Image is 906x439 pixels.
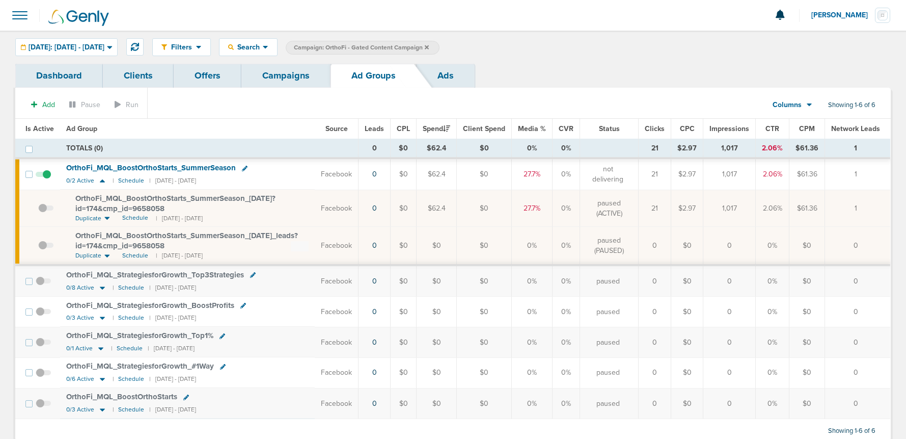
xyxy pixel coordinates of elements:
[75,194,276,213] span: OrthoFi_ MQL_ BoostOrthoStarts_ SummerSeason_ [DATE]?id=174&cmp_ id=9658058
[703,158,756,190] td: 1,017
[457,265,512,297] td: $0
[66,406,94,414] span: 0/3 Active
[457,357,512,388] td: $0
[66,392,177,401] span: OrthoFi_ MQL_ BoostOrthoStarts
[765,124,779,133] span: CTR
[423,124,450,133] span: Spend
[703,139,756,159] td: 1,017
[372,307,377,316] a: 0
[831,124,880,133] span: Network Leads
[789,388,825,419] td: $0
[372,277,377,286] a: 0
[457,190,512,227] td: $0
[756,297,789,327] td: 0%
[75,231,298,250] span: OrthoFi_ MQL_ BoostOrthoStarts_ SummerSeason_ [DATE]_ leads?id=174&cmp_ id=9658058
[512,190,553,227] td: 27.7%
[122,251,148,260] span: Schedule
[391,158,417,190] td: $0
[512,139,553,159] td: 0%
[66,124,97,133] span: Ad Group
[118,406,144,414] small: Schedule
[639,297,671,327] td: 0
[66,375,94,383] span: 0/6 Active
[118,284,144,292] small: Schedule
[825,158,891,190] td: 1
[553,190,580,227] td: 0%
[117,345,143,352] small: Schedule
[66,284,94,292] span: 0/8 Active
[315,388,359,419] td: Facebook
[42,100,55,109] span: Add
[789,190,825,227] td: $61.36
[48,10,109,26] img: Genly
[391,139,417,159] td: $0
[639,388,671,419] td: 0
[315,327,359,357] td: Facebook
[596,276,620,287] span: paused
[703,357,756,388] td: 0
[799,124,815,133] span: CPM
[315,158,359,190] td: Facebook
[518,124,546,133] span: Media %
[149,177,196,185] small: | [DATE] - [DATE]
[825,297,891,327] td: 0
[66,163,236,172] span: OrthoFi_ MQL_ BoostOrthoStarts_ SummerSeason
[825,190,891,227] td: 1
[671,297,703,327] td: $0
[512,265,553,297] td: 0%
[512,388,553,419] td: 0%
[512,297,553,327] td: 0%
[671,139,703,159] td: $2.97
[596,307,620,317] span: paused
[417,357,457,388] td: $0
[596,338,620,348] span: paused
[703,388,756,419] td: 0
[66,345,93,352] span: 0/1 Active
[149,314,196,322] small: | [DATE] - [DATE]
[671,227,703,265] td: $0
[372,241,377,250] a: 0
[680,124,695,133] span: CPC
[60,139,359,159] td: TOTALS (0)
[703,227,756,265] td: 0
[596,368,620,378] span: paused
[359,139,391,159] td: 0
[174,64,241,88] a: Offers
[66,270,244,279] span: OrthoFi_ MQL_ StrategiesforGrowth_ Top3Strategies
[417,190,457,227] td: $62.4
[66,177,94,185] span: 0/2 Active
[639,158,671,190] td: 21
[417,64,475,88] a: Ads
[639,327,671,357] td: 0
[553,327,580,357] td: 0%
[118,177,144,185] small: Schedule
[331,64,417,88] a: Ad Groups
[417,388,457,419] td: $0
[703,327,756,357] td: 0
[391,357,417,388] td: $0
[703,297,756,327] td: 0
[586,164,629,184] span: not delivering
[553,227,580,265] td: 0%
[372,368,377,377] a: 0
[639,139,671,159] td: 21
[580,227,639,265] td: paused (PAUSED)
[29,44,104,51] span: [DATE]: [DATE] - [DATE]
[825,265,891,297] td: 0
[553,158,580,190] td: 0%
[645,124,665,133] span: Clicks
[315,357,359,388] td: Facebook
[639,265,671,297] td: 0
[118,375,144,383] small: Schedule
[148,345,195,352] small: | [DATE] - [DATE]
[149,406,196,414] small: | [DATE] - [DATE]
[512,357,553,388] td: 0%
[66,361,214,371] span: OrthoFi_ MQL_ StrategiesforGrowth_ #1Way
[825,139,891,159] td: 1
[111,345,112,352] small: |
[773,100,802,110] span: Columns
[457,227,512,265] td: $0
